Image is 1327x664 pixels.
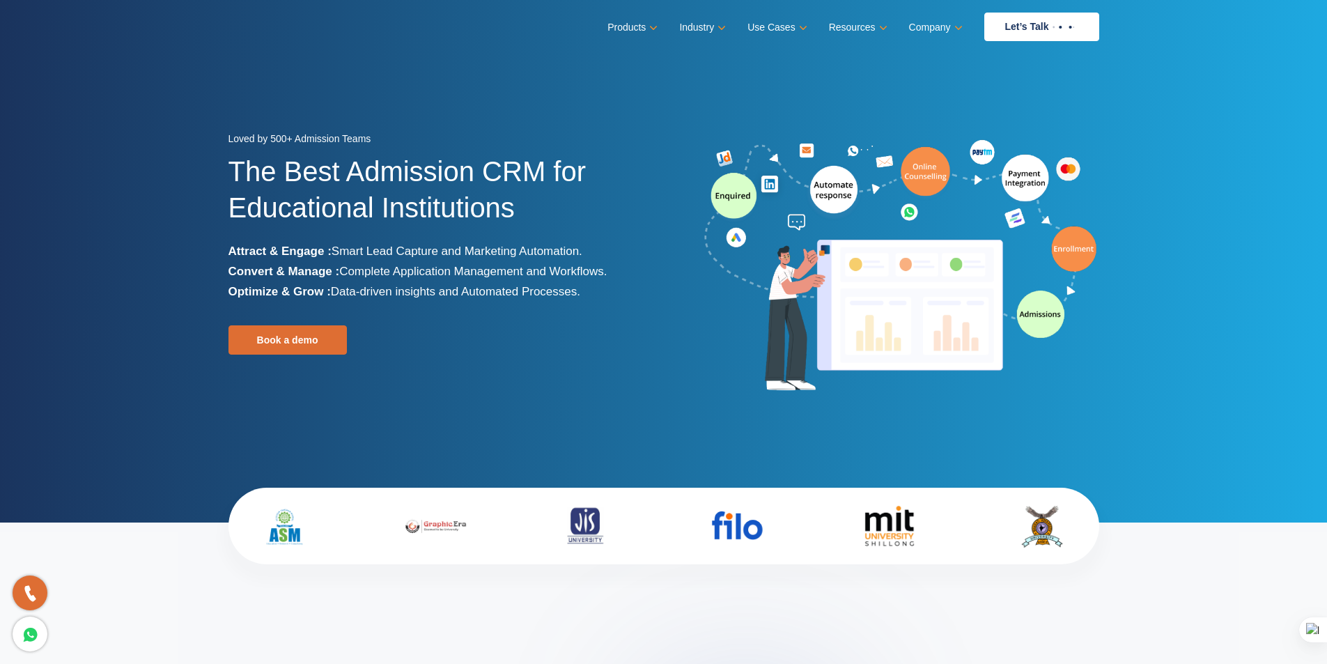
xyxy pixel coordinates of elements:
[331,285,580,298] span: Data-driven insights and Automated Processes.
[747,17,804,38] a: Use Cases
[228,325,347,355] a: Book a demo
[228,129,653,153] div: Loved by 500+ Admission Teams
[829,17,885,38] a: Resources
[228,265,340,278] b: Convert & Manage :
[607,17,655,38] a: Products
[228,245,332,258] b: Attract & Engage :
[702,137,1099,396] img: admission-software-home-page-header
[679,17,723,38] a: Industry
[909,17,960,38] a: Company
[228,153,653,241] h1: The Best Admission CRM for Educational Institutions
[984,13,1099,41] a: Let’s Talk
[339,265,607,278] span: Complete Application Management and Workflows.
[332,245,582,258] span: Smart Lead Capture and Marketing Automation.
[228,285,331,298] b: Optimize & Grow :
